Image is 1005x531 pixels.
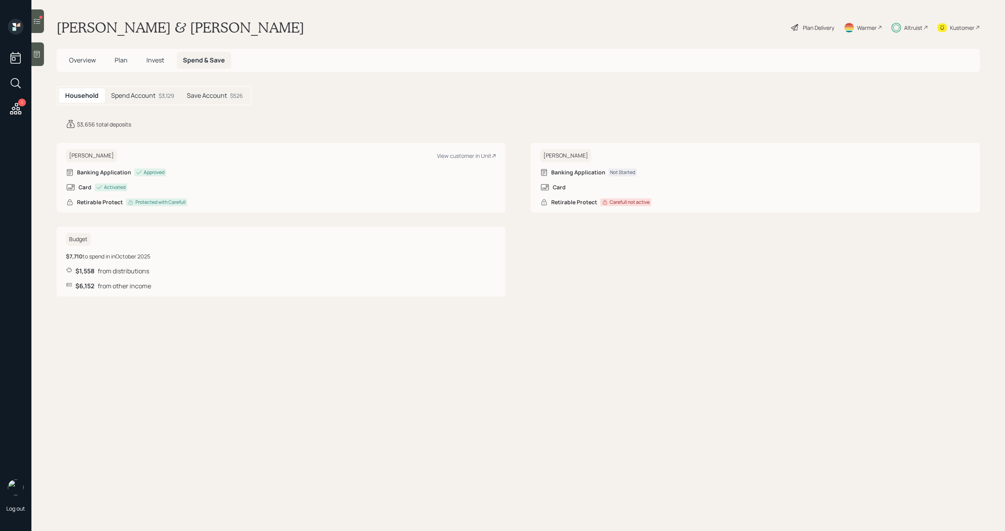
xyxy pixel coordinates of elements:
[57,19,304,36] h1: [PERSON_NAME] & [PERSON_NAME]
[230,92,243,100] div: $526
[65,92,99,99] h5: Household
[66,149,117,162] h6: [PERSON_NAME]
[857,24,877,32] div: Warmer
[66,267,496,275] div: from distributions
[135,199,186,206] div: Protected with Carefull
[540,149,591,162] h6: [PERSON_NAME]
[551,199,597,206] h6: Retirable Protect
[77,169,131,176] h6: Banking Application
[6,505,25,512] div: Log out
[437,152,496,159] div: View customer in Unit
[553,184,566,191] h6: Card
[8,480,24,495] img: michael-russo-headshot.png
[950,24,974,32] div: Kustomer
[183,56,225,64] span: Spend & Save
[146,56,164,64] span: Invest
[77,120,131,128] div: $3,656 total deposits
[75,282,95,290] b: $6,152
[69,56,96,64] span: Overview
[803,24,834,32] div: Plan Delivery
[66,233,91,246] h6: Budget
[144,169,164,176] div: Approved
[159,92,174,100] div: $3,129
[104,184,126,191] div: Activated
[77,199,123,206] h6: Retirable Protect
[610,199,650,206] div: Carefull not active
[111,92,155,99] h5: Spend Account
[187,92,227,99] h5: Save Account
[66,252,150,260] div: to spend in in October 2025
[79,184,91,191] h6: Card
[551,169,605,176] h6: Banking Application
[66,253,82,260] b: $7,710
[610,169,635,176] div: Not Started
[66,282,496,290] div: from other income
[115,56,128,64] span: Plan
[904,24,923,32] div: Altruist
[18,99,26,106] div: 1
[75,267,95,275] b: $1,558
